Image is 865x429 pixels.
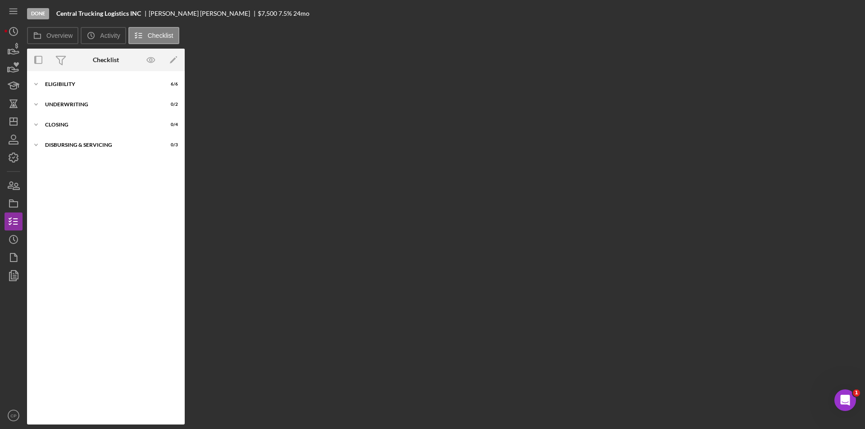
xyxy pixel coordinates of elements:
button: Activity [81,27,126,44]
div: Disbursing & Servicing [45,142,155,148]
div: [PERSON_NAME] [PERSON_NAME] [149,10,258,17]
div: 24 mo [293,10,310,17]
div: Underwriting [45,102,155,107]
label: Overview [46,32,73,39]
button: CP [5,406,23,424]
button: Checklist [128,27,179,44]
div: 6 / 6 [162,81,178,87]
label: Checklist [148,32,173,39]
div: 7.5 % [278,10,292,17]
b: Central Trucking Logistics INC [56,10,141,17]
div: Eligibility [45,81,155,87]
button: Overview [27,27,78,44]
text: CP [10,413,16,418]
div: Done [27,8,49,19]
div: Closing [45,122,155,127]
div: 0 / 2 [162,102,178,107]
div: Checklist [93,56,119,63]
div: 0 / 4 [162,122,178,127]
div: 0 / 3 [162,142,178,148]
iframe: Intercom live chat [834,389,856,411]
div: $7,500 [258,10,277,17]
label: Activity [100,32,120,39]
span: 1 [853,389,860,397]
